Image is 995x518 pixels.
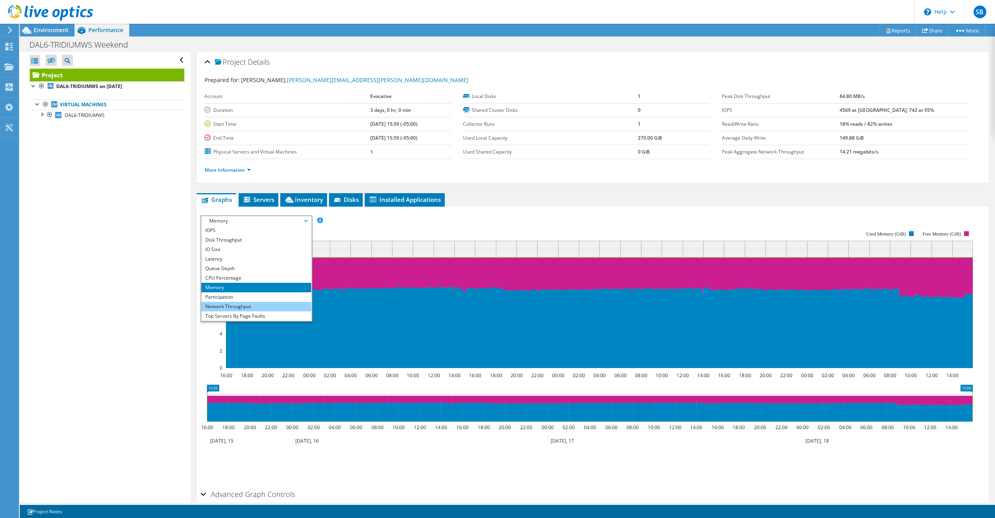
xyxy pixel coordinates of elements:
label: Shared Cluster Disks [463,106,638,114]
text: 10:00 [904,372,917,379]
li: Latency [201,254,311,264]
b: 0 [638,107,641,113]
li: Top Servers By Page Faults [201,311,311,321]
text: 20:00 [754,424,766,431]
text: 02:00 [817,424,830,431]
label: Duration [205,106,370,114]
text: 2 [220,347,222,354]
text: 22:00 [775,424,787,431]
text: 08:00 [635,372,647,379]
text: 14:00 [448,372,460,379]
span: Performance [88,26,123,34]
text: 02:00 [307,424,320,431]
b: Evocative [370,93,392,100]
a: DAL6-TRIDIUMWS on [DATE] [30,81,184,92]
text: 04:00 [842,372,854,379]
svg: \n [924,8,931,15]
text: 00:00 [541,424,553,431]
text: 14:00 [697,372,709,379]
b: 3 days, 0 hr, 0 min [370,107,411,113]
text: 22:00 [282,372,294,379]
li: Disk Throughput [201,235,311,245]
span: Project [215,58,246,66]
text: 00:00 [796,424,808,431]
span: Servers [243,196,274,203]
text: 06:00 [860,424,872,431]
b: [DATE] 15:59 (-05:00) [370,134,417,141]
text: 18:00 [241,372,253,379]
label: Account [205,92,370,100]
b: [DATE] 15:59 (-05:00) [370,121,417,127]
text: 14:00 [434,424,447,431]
text: 22:00 [531,372,543,379]
a: Share [916,24,949,36]
a: Project Notes [21,506,68,516]
b: 84.80 MB/s [840,93,865,100]
text: 16:00 [456,424,468,431]
span: Installed Applications [369,196,441,203]
label: Collector Runs [463,120,638,128]
a: Project [30,69,184,81]
b: 0 GiB [638,148,650,155]
text: 12:00 [413,424,426,431]
text: 22:00 [264,424,277,431]
text: 06:00 [605,424,617,431]
b: 1 [638,93,641,100]
li: CPU Percentage [201,273,311,283]
span: Memory [205,216,307,226]
li: Participation [201,292,311,302]
span: SB [974,6,986,18]
span: Disks [333,196,359,203]
text: 08:00 [881,424,894,431]
text: 14:00 [946,372,958,379]
label: Prepared for: [205,76,240,84]
text: 10:00 [655,372,668,379]
span: Details [248,57,270,67]
label: Used Local Capacity [463,134,638,142]
text: 20:00 [243,424,256,431]
text: 18:00 [739,372,751,379]
b: 18% reads / 82% writes [840,121,892,127]
text: 10:00 [647,424,660,431]
li: IO Size [201,245,311,254]
li: Memory [201,283,311,292]
text: 18:00 [732,424,744,431]
text: 20:00 [510,372,522,379]
text: 18:00 [222,424,234,431]
text: 18:00 [490,372,502,379]
text: Free Memory (GiB) [922,231,961,237]
text: 16:00 [220,372,232,379]
b: 14.21 megabits/s [840,148,878,155]
text: 04:00 [344,372,356,379]
li: Network Throughput [201,302,311,311]
text: 20:00 [261,372,274,379]
text: 0 [220,365,222,371]
text: 04:00 [584,424,596,431]
text: 02:00 [572,372,585,379]
text: 06:00 [863,372,875,379]
text: 16:00 [201,424,213,431]
text: 22:00 [520,424,532,431]
a: More [948,24,985,36]
text: 00:00 [286,424,298,431]
text: 08:00 [386,372,398,379]
a: [PERSON_NAME][EMAIL_ADDRESS][PERSON_NAME][DOMAIN_NAME] [287,76,469,84]
b: DAL6-TRIDIUMWS on [DATE] [56,83,122,90]
b: 1 [638,121,641,127]
text: 12:00 [924,424,936,431]
text: 20:00 [498,424,511,431]
text: 02:00 [562,424,574,431]
text: 10:00 [406,372,419,379]
text: 10:00 [903,424,915,431]
label: Local Disks [463,92,638,100]
h2: Advanced Graph Controls [201,486,295,502]
text: 04:00 [839,424,851,431]
text: 14:00 [945,424,957,431]
text: 06:00 [350,424,362,431]
text: 16:00 [711,424,723,431]
text: 16:00 [469,372,481,379]
text: 20:00 [759,372,771,379]
text: 06:00 [614,372,626,379]
text: 12:00 [925,372,938,379]
label: Physical Servers and Virtual Machines [205,148,370,156]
